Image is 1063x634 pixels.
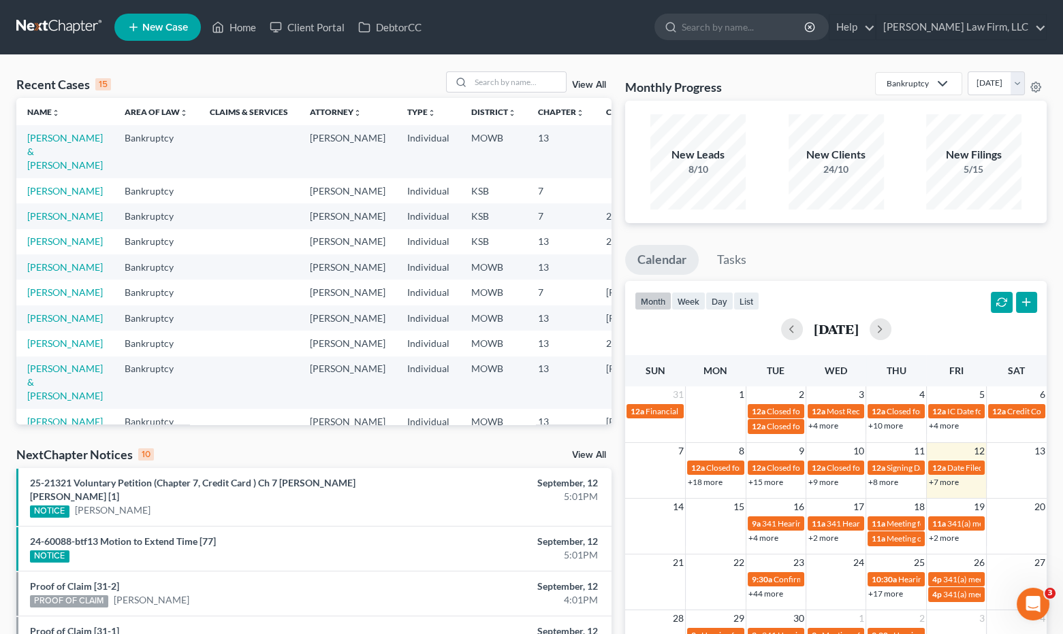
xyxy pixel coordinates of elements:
[527,254,595,280] td: 13
[1038,386,1047,403] span: 6
[767,421,951,431] span: Closed for [PERSON_NAME][GEOGRAPHIC_DATA]
[1033,554,1047,571] span: 27
[671,499,685,515] span: 14
[27,312,103,324] a: [PERSON_NAME]
[825,365,847,376] span: Wed
[808,533,838,543] a: +2 more
[792,554,806,571] span: 23
[27,107,60,117] a: Nameunfold_more
[30,477,355,502] a: 25-21321 Voluntary Petition (Chapter 7, Credit Card ) Ch 7 [PERSON_NAME] [PERSON_NAME] [1]
[732,610,746,627] span: 29
[417,476,598,490] div: September, 12
[792,499,806,515] span: 16
[460,305,527,331] td: MOWB
[30,550,69,563] div: NOTICE
[978,610,986,627] span: 3
[737,386,746,403] span: 1
[417,580,598,593] div: September, 12
[30,595,108,607] div: PROOF OF CLAIM
[16,446,154,463] div: NextChapter Notices
[75,503,150,517] a: [PERSON_NAME]
[752,406,765,416] span: 12a
[978,386,986,403] span: 5
[949,365,964,376] span: Fri
[407,107,436,117] a: Typeunfold_more
[595,356,701,409] td: [PHONE_NUMBER]
[460,280,527,305] td: MOWB
[887,518,994,529] span: Meeting for [PERSON_NAME]
[932,589,942,599] span: 4p
[27,261,103,273] a: [PERSON_NAME]
[625,79,722,95] h3: Monthly Progress
[299,280,396,305] td: [PERSON_NAME]
[606,107,650,117] a: Case Nounfold_more
[114,356,199,409] td: Bankruptcy
[706,463,808,473] span: Closed for [PERSON_NAME]
[396,409,460,434] td: Individual
[417,490,598,503] div: 5:01PM
[752,421,765,431] span: 12a
[650,147,746,163] div: New Leads
[929,477,959,487] a: +7 more
[27,210,103,222] a: [PERSON_NAME]
[872,518,885,529] span: 11a
[1033,443,1047,459] span: 13
[646,365,665,376] span: Sun
[27,286,103,298] a: [PERSON_NAME]
[650,163,746,176] div: 8/10
[1033,499,1047,515] span: 20
[926,163,1021,176] div: 5/15
[527,356,595,409] td: 13
[774,574,930,584] span: Confirmation Hearing for [PERSON_NAME]
[814,322,859,336] h2: [DATE]
[767,463,941,473] span: Closed for [PERSON_NAME] & [PERSON_NAME]
[417,548,598,562] div: 5:01PM
[199,98,299,125] th: Claims & Services
[748,533,778,543] a: +4 more
[299,409,396,434] td: [PERSON_NAME]
[351,15,428,39] a: DebtorCC
[812,518,825,529] span: 11a
[114,203,199,229] td: Bankruptcy
[396,203,460,229] td: Individual
[929,420,959,431] a: +4 more
[460,203,527,229] td: KSB
[972,499,986,515] span: 19
[852,499,866,515] span: 17
[737,443,746,459] span: 8
[808,420,838,431] a: +4 more
[538,107,584,117] a: Chapterunfold_more
[114,280,199,305] td: Bankruptcy
[797,386,806,403] span: 2
[353,109,362,117] i: unfold_more
[527,178,595,203] td: 7
[396,125,460,178] td: Individual
[732,499,746,515] span: 15
[595,280,701,305] td: [PHONE_NUMBER]
[748,477,783,487] a: +15 more
[631,406,644,416] span: 12a
[27,363,103,401] a: [PERSON_NAME] & [PERSON_NAME]
[705,292,733,310] button: day
[827,518,949,529] span: 341 Hearing for [PERSON_NAME]
[30,535,216,547] a: 24-60088-btf13 Motion to Extend Time [77]
[595,229,701,254] td: 25-20990
[299,331,396,356] td: [PERSON_NAME]
[671,610,685,627] span: 28
[947,406,1051,416] span: IC Date for [PERSON_NAME]
[918,610,926,627] span: 2
[527,203,595,229] td: 7
[671,292,705,310] button: week
[887,365,906,376] span: Thu
[872,574,897,584] span: 10:30a
[625,245,699,275] a: Calendar
[767,365,784,376] span: Tue
[114,125,199,178] td: Bankruptcy
[932,406,946,416] span: 12a
[471,72,566,92] input: Search by name...
[857,610,866,627] span: 1
[913,554,926,571] span: 25
[992,406,1006,416] span: 12a
[396,356,460,409] td: Individual
[733,292,759,310] button: list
